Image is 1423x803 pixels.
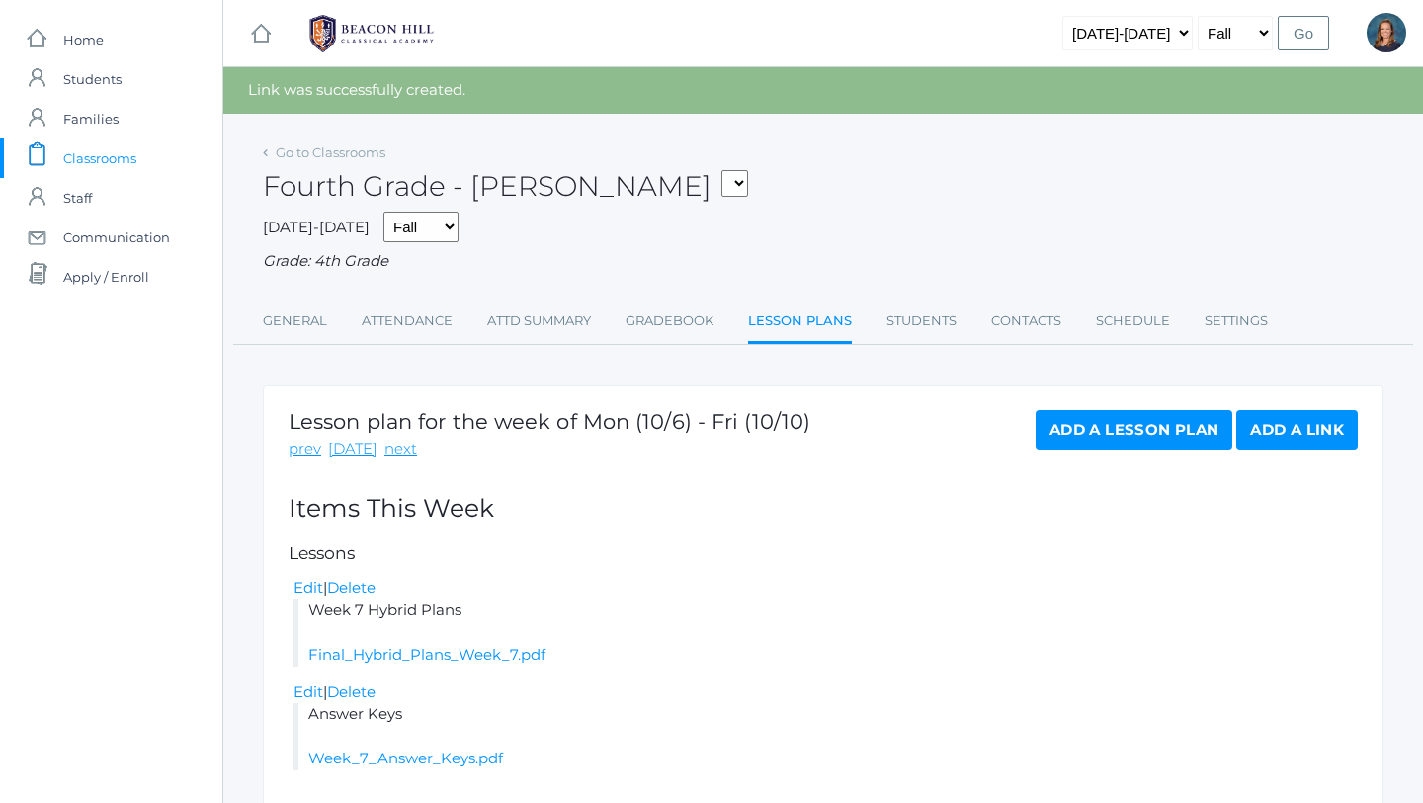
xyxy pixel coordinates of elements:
a: Students [886,302,957,341]
a: General [263,302,327,341]
a: Add a Link [1236,410,1358,450]
a: Go to Classrooms [276,144,385,160]
h2: Fourth Grade - [PERSON_NAME] [263,171,748,202]
span: Students [63,59,122,99]
a: [DATE] [328,438,377,461]
a: Attendance [362,302,453,341]
a: Delete [327,579,376,597]
h1: Lesson plan for the week of Mon (10/6) - Fri (10/10) [289,410,810,433]
span: Communication [63,218,170,257]
li: Week 7 Hybrid Plans [293,599,1358,667]
a: prev [289,438,321,461]
span: Families [63,99,119,138]
a: Settings [1205,302,1268,341]
span: Staff [63,178,92,218]
div: Link was successfully created. [223,67,1423,114]
div: Ellie Bradley [1367,13,1406,52]
div: | [293,681,1358,704]
a: Contacts [991,302,1061,341]
li: Answer Keys [293,703,1358,770]
a: Gradebook [626,302,713,341]
a: Delete [327,682,376,701]
div: Grade: 4th Grade [263,250,1383,273]
span: Apply / Enroll [63,257,149,297]
img: 1_BHCALogos-05.png [297,9,446,58]
a: Lesson Plans [748,302,852,344]
a: next [384,438,417,461]
a: Schedule [1096,302,1170,341]
a: Final_Hybrid_Plans_Week_7.pdf [308,645,545,664]
a: Edit [293,682,323,701]
input: Go [1278,16,1329,50]
h2: Items This Week [289,495,1358,523]
a: Edit [293,579,323,597]
div: | [293,578,1358,600]
span: [DATE]-[DATE] [263,218,370,236]
span: Classrooms [63,138,136,178]
a: Attd Summary [487,302,591,341]
a: Week_7_Answer_Keys.pdf [308,749,503,767]
h5: Lessons [289,544,1358,563]
span: Home [63,20,104,59]
a: Add a Lesson Plan [1036,410,1232,450]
